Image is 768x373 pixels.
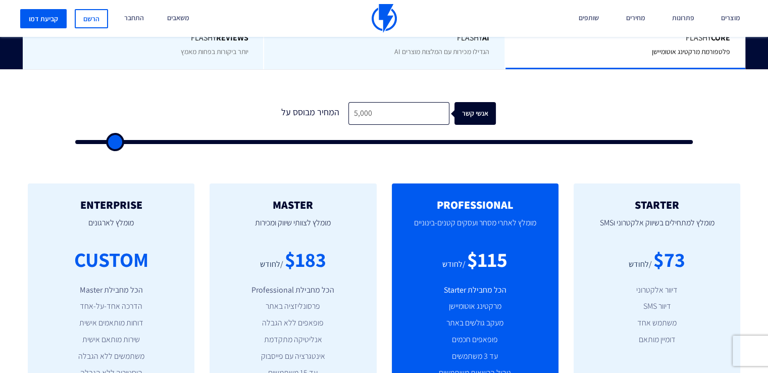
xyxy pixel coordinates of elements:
[711,32,730,43] b: Core
[216,32,248,43] b: REVIEWS
[43,301,179,312] li: הדרכה אחד-על-אחד
[75,9,108,28] a: הרשם
[180,47,248,56] span: יותר ביקורות בפחות מאמץ
[273,102,348,125] div: המחיר מבוסס על
[589,334,725,346] li: דומיין מותאם
[394,47,489,56] span: הגדילו מכירות עם המלצות מוצרים AI
[43,351,179,362] li: משתמשים ללא הגבלה
[589,211,725,245] p: מומלץ למתחילים בשיווק אלקטרוני וSMS
[43,211,179,245] p: מומלץ לארגונים
[20,9,67,28] a: קביעת דמו
[43,285,179,296] li: הכל מחבילת Master
[652,47,730,56] span: פלטפורמת מרקטינג אוטומיישן
[38,32,248,44] span: Flashy
[629,259,652,270] div: /לחודש
[407,334,543,346] li: פופאפים חכמים
[225,285,361,296] li: הכל מחבילת Professional
[442,259,466,270] div: /לחודש
[589,317,725,329] li: משתמש אחד
[653,245,685,274] div: $73
[285,245,326,274] div: $183
[407,199,543,211] h2: PROFESSIONAL
[225,199,361,211] h2: MASTER
[225,317,361,329] li: פופאפים ללא הגבלה
[407,211,543,245] p: מומלץ לאתרי מסחר ועסקים קטנים-בינוניים
[74,245,148,274] div: CUSTOM
[463,102,504,125] div: אנשי קשר
[43,334,179,346] li: שירות מותאם אישית
[589,199,725,211] h2: STARTER
[407,317,543,329] li: מעקב גולשים באתר
[407,351,543,362] li: עד 3 משתמשים
[467,245,507,274] div: $115
[225,351,361,362] li: אינטגרציה עם פייסבוק
[521,32,730,44] span: Flashy
[589,301,725,312] li: דיוור SMS
[407,285,543,296] li: הכל מחבילת Starter
[225,301,361,312] li: פרסונליזציה באתר
[482,32,489,43] b: AI
[43,199,179,211] h2: ENTERPRISE
[225,211,361,245] p: מומלץ לצוותי שיווק ומכירות
[260,259,283,270] div: /לחודש
[589,285,725,296] li: דיוור אלקטרוני
[225,334,361,346] li: אנליטיקה מתקדמת
[407,301,543,312] li: מרקטינג אוטומיישן
[43,317,179,329] li: דוחות מותאמים אישית
[279,32,489,44] span: Flashy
